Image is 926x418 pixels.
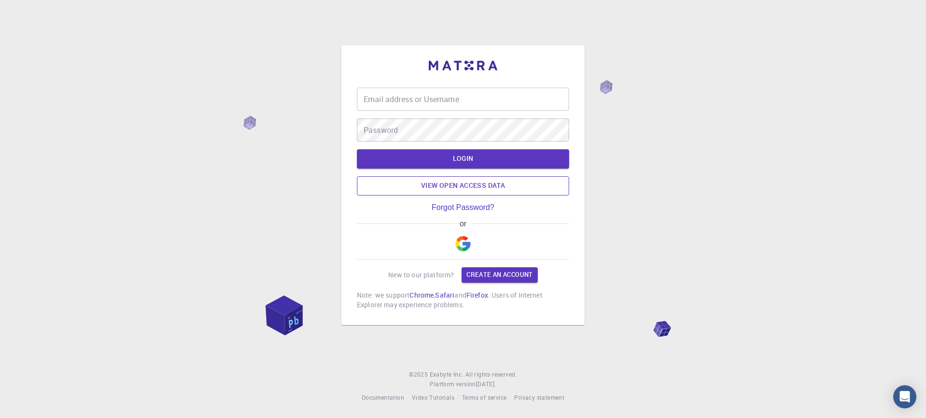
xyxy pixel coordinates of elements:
[893,385,916,408] div: Open Intercom Messenger
[409,370,429,379] span: © 2025
[462,393,506,401] span: Terms of service
[455,236,471,251] img: Google
[514,393,564,401] span: Privacy statement
[476,379,496,389] a: [DATE].
[357,149,569,169] button: LOGIN
[362,393,404,403] a: Documentation
[357,176,569,196] a: View open access data
[409,290,434,300] a: Chrome
[412,393,454,403] a: Video Tutorials
[412,393,454,401] span: Video Tutorials
[514,393,564,403] a: Privacy statement
[388,270,454,280] p: New to our platform?
[466,290,488,300] a: Firefox
[430,370,463,379] a: Exabyte Inc.
[465,370,517,379] span: All rights reserved.
[455,220,471,228] span: or
[435,290,454,300] a: Safari
[357,290,569,310] p: Note: we support , and . Users of Internet Explorer may experience problems.
[462,393,506,403] a: Terms of service
[432,203,494,212] a: Forgot Password?
[430,370,463,378] span: Exabyte Inc.
[430,379,476,389] span: Platform version
[362,393,404,401] span: Documentation
[462,267,537,283] a: Create an account
[476,380,496,388] span: [DATE] .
